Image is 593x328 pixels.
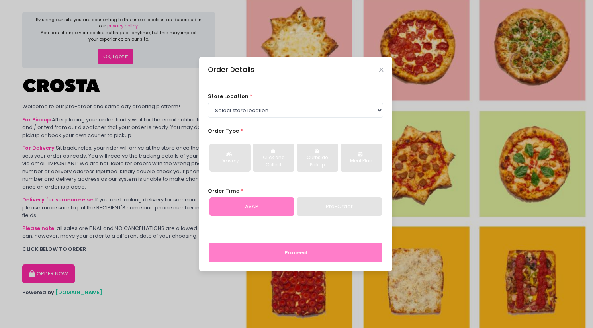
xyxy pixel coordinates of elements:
[208,127,239,135] span: Order Type
[258,154,288,168] div: Click and Collect
[209,144,251,172] button: Delivery
[302,154,332,168] div: Curbside Pickup
[209,243,382,262] button: Proceed
[379,68,383,72] button: Close
[215,158,245,165] div: Delivery
[341,144,382,172] button: Meal Plan
[208,92,249,100] span: store location
[208,64,254,75] div: Order Details
[208,187,239,195] span: Order Time
[346,158,376,165] div: Meal Plan
[297,144,338,172] button: Curbside Pickup
[253,144,294,172] button: Click and Collect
